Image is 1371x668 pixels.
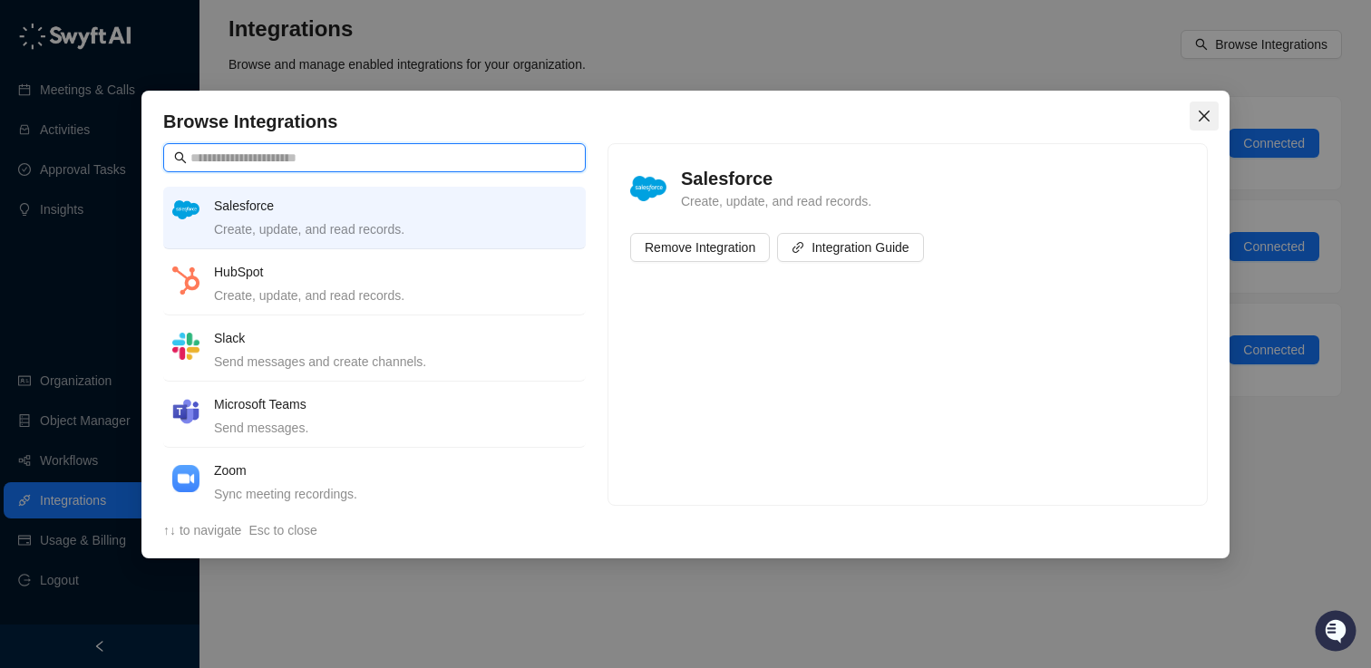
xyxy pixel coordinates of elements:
[36,254,67,272] span: Docs
[630,233,770,262] button: Remove Integration
[214,262,577,282] h4: HubSpot
[18,256,33,270] div: 📚
[163,523,241,537] span: ↑↓ to navigate
[630,176,666,201] img: salesforce-ChMvK6Xa.png
[128,297,219,312] a: Powered byPylon
[172,333,199,360] img: slack-Cn3INd-T.png
[777,233,923,262] a: Integration Guide
[172,465,199,492] img: zoom-DkfWWZB2.png
[214,286,577,305] div: Create, update, and read records.
[792,241,804,254] span: link
[18,102,330,131] h2: How can we help?
[172,399,199,424] img: microsoft-teams-BZ5xE2bQ.png
[812,237,909,257] span: Integration Guide
[214,418,577,438] div: Send messages.
[18,73,330,102] p: Welcome 👋
[214,328,577,348] h4: Slack
[681,194,871,208] span: Create, update, and read records.
[1313,608,1362,657] iframe: Open customer support
[645,237,755,257] span: Remove Integration
[214,394,577,414] h4: Microsoft Teams
[681,166,871,191] h4: Salesforce
[180,298,219,312] span: Pylon
[11,247,74,279] a: 📚Docs
[163,109,1208,134] h4: Browse Integrations
[214,484,577,504] div: Sync meeting recordings.
[214,196,577,216] h4: Salesforce
[172,266,199,295] img: hubspot-DkpyWjJb.png
[308,169,330,191] button: Start new chat
[74,247,147,279] a: 📶Status
[214,460,577,480] h4: Zoom
[248,523,316,537] span: Esc to close
[214,219,577,239] div: Create, update, and read records.
[172,200,199,219] img: salesforce-ChMvK6Xa.png
[18,164,51,197] img: 5124521997842_fc6d7dfcefe973c2e489_88.png
[214,352,577,372] div: Send messages and create channels.
[174,151,187,164] span: search
[62,164,297,182] div: Start new chat
[62,182,237,197] div: We're offline, we'll be back soon
[82,256,96,270] div: 📶
[18,18,54,54] img: Swyft AI
[100,254,140,272] span: Status
[1197,109,1211,123] span: close
[1190,102,1219,131] button: Close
